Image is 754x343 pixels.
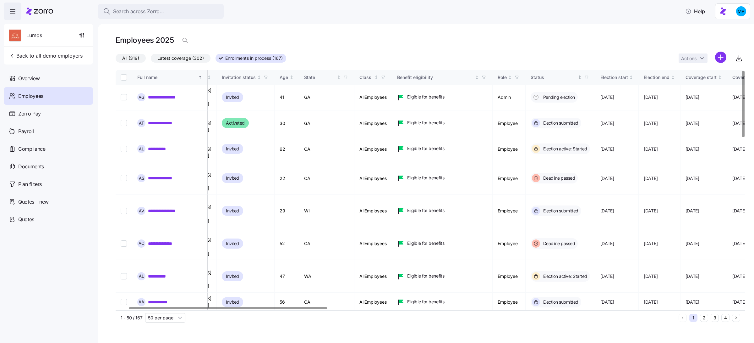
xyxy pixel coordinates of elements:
td: AllEmployees [354,260,392,293]
span: [DATE] [600,240,614,247]
th: ClassNot sorted [354,70,392,85]
span: Election submitted [541,208,578,214]
td: Employee [493,136,526,162]
span: [DATE] [732,175,746,182]
span: Eligible for benefits [407,273,445,279]
span: [DATE] [644,120,658,127]
span: [DATE] [686,120,699,127]
td: AllEmployees [354,195,392,228]
span: [DATE] [600,273,614,279]
span: [DATE] [686,208,699,214]
td: Employee [493,110,526,136]
td: Employee [493,260,526,293]
div: Status [531,74,576,81]
span: Invited [226,93,239,101]
span: [DATE] [644,208,658,214]
a: Quotes [4,211,93,228]
td: 52 [275,227,299,260]
span: [DATE] [732,146,746,152]
span: Deadline passed [541,175,575,181]
td: CA [299,293,354,312]
input: Select all records [121,74,127,81]
th: Election startNot sorted [595,70,639,85]
span: Zorro Pay [18,110,41,118]
span: Payroll [18,127,34,135]
span: Invited [226,273,239,280]
span: Eligible for benefits [407,120,445,126]
div: Not sorted [718,75,722,80]
span: A A [139,300,144,304]
span: [DATE] [600,208,614,214]
div: Not sorted [207,75,211,80]
button: Search across Zorro... [98,4,224,19]
input: Select record 6 [121,240,127,247]
div: Not sorted [374,75,379,80]
span: [DATE] [600,146,614,152]
td: Employee [493,162,526,195]
a: Overview [4,70,93,87]
span: Election submitted [541,299,578,305]
button: 1 [689,314,697,322]
td: AllEmployees [354,293,392,312]
span: Back to all demo employers [9,52,83,59]
input: Select record 1 [121,94,127,100]
td: CA [299,136,354,162]
span: [DATE] [600,175,614,182]
div: Class [359,74,373,81]
a: Plan filters [4,175,93,193]
td: AllEmployees [354,162,392,195]
span: [DATE] [644,146,658,152]
span: Employees [18,92,43,100]
span: Eligible for benefits [407,240,445,246]
span: Eligible for benefits [407,145,445,152]
span: Pending election [541,94,575,100]
span: [DATE] [732,299,746,305]
th: Invitation statusNot sorted [217,70,275,85]
input: Select record 5 [121,208,127,214]
div: Role [498,74,507,81]
span: Activated [226,119,245,127]
input: Select record 2 [121,120,127,126]
span: Help [685,8,705,15]
span: Election active: Started [541,273,587,279]
td: AllEmployees [354,136,392,162]
span: A V [139,209,144,213]
button: 3 [711,314,719,322]
td: Employee [493,293,526,312]
button: Next page [732,314,740,322]
th: Benefit eligibilityNot sorted [392,70,493,85]
span: Plan filters [18,180,42,188]
span: All (319) [122,54,139,62]
span: [DATE] [732,120,746,127]
span: [DATE] [686,299,699,305]
div: Coverage start [686,74,717,81]
span: A C [139,241,145,245]
input: Select record 7 [121,273,127,279]
img: b954e4dfce0f5620b9225907d0f7229f [736,6,746,16]
span: Invited [226,174,239,182]
button: 2 [700,314,708,322]
a: Employees [4,87,93,105]
span: Search across Zorro... [113,8,164,15]
div: Not sorted [508,75,512,80]
span: [DATE] [686,273,699,279]
button: Help [680,5,710,18]
div: Benefit eligibility [397,74,474,81]
td: Employee [493,195,526,228]
th: StatusNot sorted [526,70,595,85]
div: Election end [644,74,669,81]
span: [DATE] [600,299,614,305]
button: Actions [679,53,708,63]
div: Not sorted [336,75,341,80]
span: 1 - 50 / 167 [121,315,143,321]
div: Not sorted [257,75,261,80]
td: 62 [275,136,299,162]
span: Eligible for benefits [407,299,445,305]
td: WI [299,195,354,228]
span: Election submitted [541,120,578,126]
button: Previous page [679,314,687,322]
span: [DATE] [732,240,746,247]
span: [DATE] [600,94,614,100]
div: Not sorted [475,75,479,80]
a: Documents [4,158,93,175]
